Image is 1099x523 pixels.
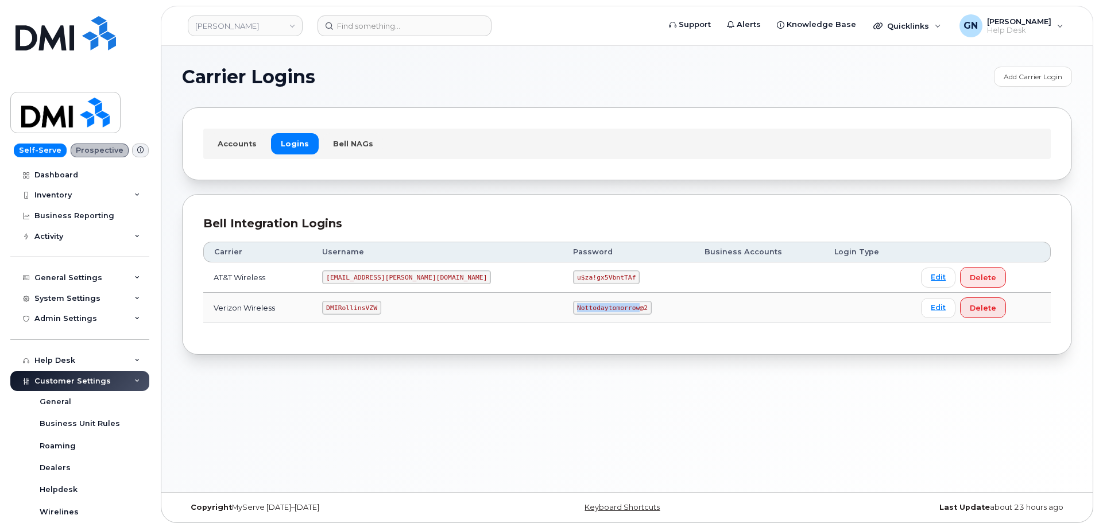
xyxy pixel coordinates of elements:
[322,270,491,284] code: [EMAIL_ADDRESS][PERSON_NAME][DOMAIN_NAME]
[939,503,990,512] strong: Last Update
[182,68,315,86] span: Carrier Logins
[271,133,319,154] a: Logins
[775,503,1072,512] div: about 23 hours ago
[970,303,996,313] span: Delete
[208,133,266,154] a: Accounts
[970,272,996,283] span: Delete
[921,298,955,318] a: Edit
[824,242,911,262] th: Login Type
[573,301,651,315] code: Nottodaytomorrow@2
[960,267,1006,288] button: Delete
[203,242,312,262] th: Carrier
[191,503,232,512] strong: Copyright
[573,270,640,284] code: u$za!gx5VbntTAf
[960,297,1006,318] button: Delete
[994,67,1072,87] a: Add Carrier Login
[203,293,312,323] td: Verizon Wireless
[182,503,479,512] div: MyServe [DATE]–[DATE]
[563,242,694,262] th: Password
[323,133,383,154] a: Bell NAGs
[312,242,563,262] th: Username
[203,262,312,293] td: AT&T Wireless
[921,268,955,288] a: Edit
[694,242,825,262] th: Business Accounts
[585,503,660,512] a: Keyboard Shortcuts
[322,301,381,315] code: DMIRollinsVZW
[203,215,1051,232] div: Bell Integration Logins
